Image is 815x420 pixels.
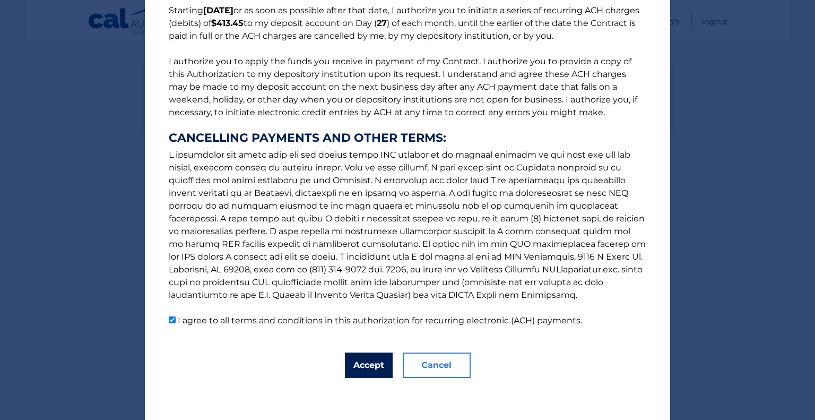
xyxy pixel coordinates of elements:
label: I agree to all terms and conditions in this authorization for recurring electronic (ACH) payments. [178,315,582,325]
b: 27 [377,18,387,28]
b: $413.45 [211,18,244,28]
strong: CANCELLING PAYMENTS AND OTHER TERMS: [169,132,646,144]
button: Cancel [403,353,471,378]
b: [DATE] [203,5,233,15]
button: Accept [345,353,393,378]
